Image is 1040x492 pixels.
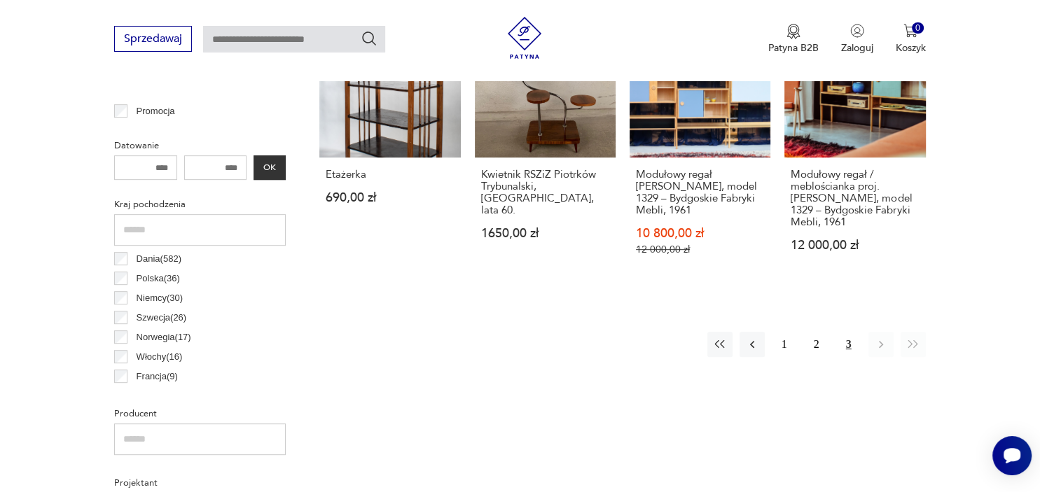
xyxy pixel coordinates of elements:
p: Szwecja ( 26 ) [137,310,187,325]
p: Dania ( 582 ) [137,251,181,267]
button: Patyna B2B [768,24,819,55]
p: Kraj pochodzenia [114,197,286,212]
h3: Modułowy regał [PERSON_NAME], model 1329 – Bydgoskie Fabryki Mebli, 1961 [636,169,764,216]
p: Projektant [114,475,286,491]
p: Patyna B2B [768,41,819,55]
a: Produkt wyprzedanyModułowy regał Rajmunda Hałasa, model 1329 – Bydgoskie Fabryki Mebli, 1961Moduł... [630,17,770,283]
p: 1650,00 zł [481,227,609,239]
h3: Etażerka [326,169,454,181]
p: Datowanie [114,138,286,153]
button: Sprzedawaj [114,26,192,52]
button: 3 [836,332,861,357]
a: Produkt wyprzedanyKwietnik RSZiZ Piotrków Trybunalski, Polska, lata 60.Kwietnik RSZiZ Piotrków Tr... [475,17,616,283]
p: Włochy ( 16 ) [137,349,183,365]
p: 690,00 zł [326,192,454,204]
button: 2 [804,332,829,357]
button: 1 [772,332,797,357]
img: Ikona medalu [786,24,800,39]
p: 12 000,00 zł [636,244,764,255]
p: Koszyk [896,41,926,55]
iframe: Smartsupp widget button [992,436,1032,475]
p: Polska ( 36 ) [137,271,180,286]
div: 0 [912,22,924,34]
p: Niemcy ( 30 ) [137,290,183,306]
p: Zaloguj [841,41,873,55]
img: Patyna - sklep z meblami i dekoracjami vintage [504,17,546,59]
button: OK [254,155,286,180]
button: Zaloguj [841,24,873,55]
button: 0Koszyk [896,24,926,55]
h3: Kwietnik RSZiZ Piotrków Trybunalski, [GEOGRAPHIC_DATA], lata 60. [481,169,609,216]
p: Czechosłowacja ( 6 ) [137,388,214,404]
p: Promocja [137,104,175,119]
h3: Modułowy regał / meblościanka proj. [PERSON_NAME], model 1329 – Bydgoskie Fabryki Mebli, 1961 [791,169,919,228]
p: 10 800,00 zł [636,227,764,239]
button: Szukaj [361,30,377,47]
a: Ikona medaluPatyna B2B [768,24,819,55]
p: Francja ( 9 ) [137,369,178,384]
img: Ikona koszyka [903,24,917,38]
a: Produkt wyprzedanyModułowy regał / meblościanka proj. Rajmund Hałas, model 1329 – Bydgoskie Fabry... [784,17,925,283]
p: Norwegia ( 17 ) [137,330,191,345]
img: Ikonka użytkownika [850,24,864,38]
a: Produkt wyprzedanyEtażerkaEtażerka690,00 zł [319,17,460,283]
p: 12 000,00 zł [791,239,919,251]
p: Producent [114,406,286,421]
a: Sprzedawaj [114,35,192,45]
